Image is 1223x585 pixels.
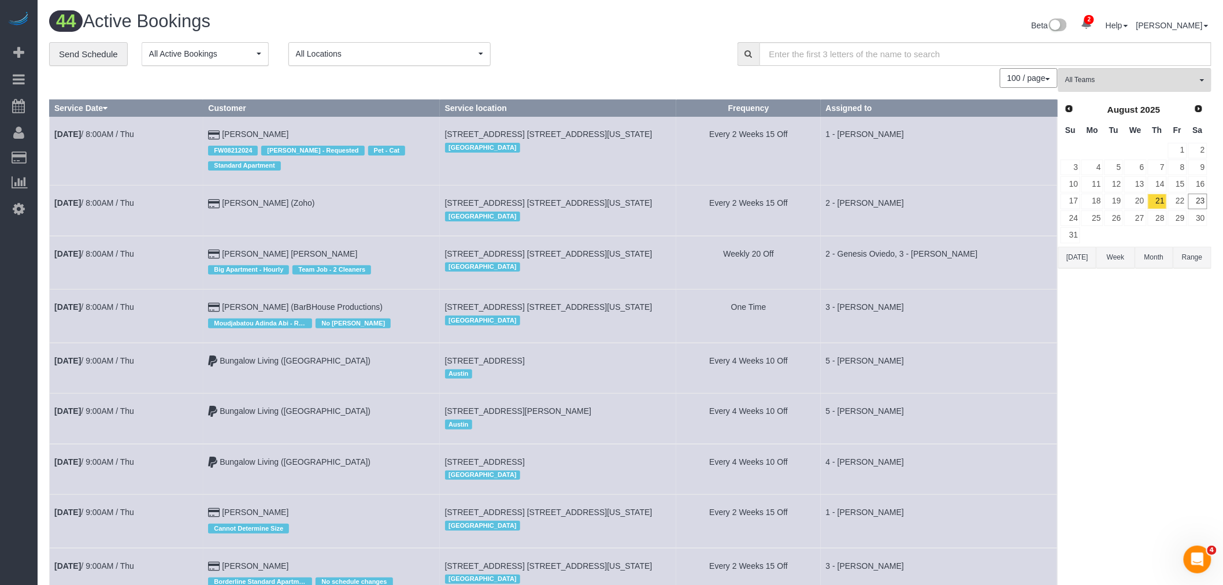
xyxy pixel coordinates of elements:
[208,458,217,466] i: Paypal
[1168,210,1187,226] a: 29
[440,117,676,186] td: Service location
[1193,125,1203,135] span: Saturday
[445,140,672,155] div: Location
[445,129,653,139] span: [STREET_ADDRESS] [STREET_ADDRESS][US_STATE]
[1081,160,1103,175] a: 4
[208,131,220,139] i: Credit Card Payment
[50,343,203,393] td: Schedule date
[54,302,134,312] a: [DATE]/ 8:00AM / Thu
[222,561,288,571] a: [PERSON_NAME]
[445,143,521,152] span: [GEOGRAPHIC_DATA]
[1107,105,1138,114] span: August
[445,302,653,312] span: [STREET_ADDRESS] [STREET_ADDRESS][US_STATE]
[208,562,220,571] i: Credit Card Payment
[445,406,592,416] span: [STREET_ADDRESS][PERSON_NAME]
[50,444,203,494] td: Schedule date
[1075,12,1098,37] a: 2
[445,457,525,466] span: [STREET_ADDRESS]
[54,129,134,139] a: [DATE]/ 8:00AM / Thu
[1061,160,1080,175] a: 3
[203,444,440,494] td: Customer
[440,343,676,393] td: Service location
[440,100,676,117] th: Service location
[316,319,391,328] span: No [PERSON_NAME]
[220,356,370,365] a: Bungalow Living ([GEOGRAPHIC_DATA])
[203,117,440,186] td: Customer
[208,200,220,208] i: Credit Card Payment
[54,249,81,258] b: [DATE]
[676,444,821,494] td: Frequency
[1129,125,1142,135] span: Wednesday
[220,406,370,416] a: Bungalow Living ([GEOGRAPHIC_DATA])
[222,198,314,208] a: [PERSON_NAME] (Zoho)
[1124,194,1146,209] a: 20
[445,468,672,483] div: Location
[288,42,491,66] button: All Locations
[1188,176,1207,192] a: 16
[54,406,134,416] a: [DATE]/ 9:00AM / Thu
[1084,15,1094,24] span: 2
[676,236,821,289] td: Frequency
[208,265,289,275] span: Big Apartment - Hourly
[54,129,81,139] b: [DATE]
[445,369,472,379] span: Austin
[1124,160,1146,175] a: 6
[1148,160,1167,175] a: 7
[203,343,440,393] td: Customer
[676,117,821,186] td: Frequency
[1000,68,1058,88] button: 100 / page
[1032,21,1068,30] a: Beta
[54,561,81,571] b: [DATE]
[1124,210,1146,226] a: 27
[445,262,521,272] span: [GEOGRAPHIC_DATA]
[821,236,1057,289] td: Assigned to
[676,100,821,117] th: Frequency
[208,250,220,258] i: Credit Card Payment
[676,343,821,393] td: Frequency
[445,508,653,517] span: [STREET_ADDRESS] [STREET_ADDRESS][US_STATE]
[54,356,81,365] b: [DATE]
[1105,160,1124,175] a: 5
[440,290,676,343] td: Service location
[821,100,1057,117] th: Assigned to
[222,129,288,139] a: [PERSON_NAME]
[149,48,254,60] span: All Active Bookings
[1058,68,1211,92] button: All Teams
[1081,176,1103,192] a: 11
[54,198,81,208] b: [DATE]
[208,319,312,328] span: Moudjabatou Adinda Abi - Requested
[54,457,134,466] a: [DATE]/ 9:00AM / Thu
[1065,104,1074,113] span: Prev
[1087,125,1098,135] span: Monday
[203,495,440,548] td: Customer
[445,198,653,208] span: [STREET_ADDRESS] [STREET_ADDRESS][US_STATE]
[1065,75,1197,85] span: All Teams
[7,12,30,28] img: Automaid Logo
[1096,247,1135,268] button: Week
[54,302,81,312] b: [DATE]
[821,495,1057,548] td: Assigned to
[296,48,476,60] span: All Locations
[1061,176,1080,192] a: 10
[1065,125,1076,135] span: Sunday
[821,394,1057,444] td: Assigned to
[1173,247,1211,268] button: Range
[1105,194,1124,209] a: 19
[208,303,220,312] i: Credit Card Payment
[1136,21,1209,30] a: [PERSON_NAME]
[50,117,203,186] td: Schedule date
[1105,210,1124,226] a: 26
[440,394,676,444] td: Service location
[445,518,672,533] div: Location
[445,212,521,221] span: [GEOGRAPHIC_DATA]
[821,117,1057,186] td: Assigned to
[54,508,134,517] a: [DATE]/ 9:00AM / Thu
[1061,101,1077,117] a: Prev
[1194,104,1203,113] span: Next
[220,457,370,466] a: Bungalow Living ([GEOGRAPHIC_DATA])
[445,313,672,328] div: Location
[1148,210,1167,226] a: 28
[222,302,383,312] a: [PERSON_NAME] (BarBHouse Productions)
[208,524,289,533] span: Cannot Determine Size
[203,236,440,289] td: Customer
